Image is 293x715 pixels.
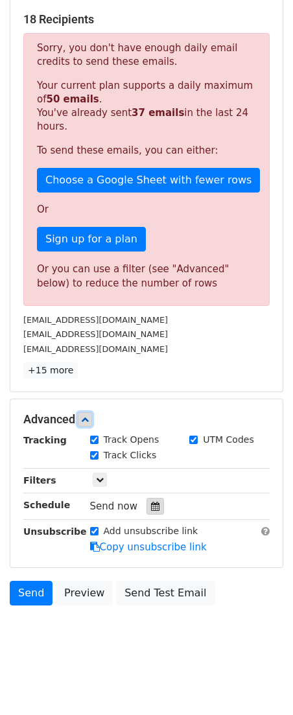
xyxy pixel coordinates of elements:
div: Or you can use a filter (see "Advanced" below) to reduce the number of rows [37,262,256,291]
small: [EMAIL_ADDRESS][DOMAIN_NAME] [23,329,168,339]
strong: Tracking [23,435,67,445]
label: Track Opens [104,433,159,447]
a: +15 more [23,362,78,379]
p: Or [37,203,256,217]
label: Add unsubscribe link [104,524,198,538]
p: To send these emails, you can either: [37,144,256,158]
h5: 18 Recipients [23,12,270,27]
a: Choose a Google Sheet with fewer rows [37,168,260,193]
a: Preview [56,581,113,605]
strong: Filters [23,475,56,486]
p: Sorry, you don't have enough daily email credits to send these emails. [37,41,256,69]
strong: 50 emails [46,93,99,105]
iframe: Chat Widget [228,653,293,715]
p: Your current plan supports a daily maximum of . You've already sent in the last 24 hours. [37,79,256,134]
a: Send [10,581,53,605]
strong: Unsubscribe [23,526,87,537]
small: [EMAIL_ADDRESS][DOMAIN_NAME] [23,315,168,325]
span: Send now [90,500,138,512]
label: UTM Codes [203,433,253,447]
h5: Advanced [23,412,270,427]
a: Send Test Email [116,581,215,605]
a: Sign up for a plan [37,227,146,252]
label: Track Clicks [104,449,157,462]
strong: 37 emails [132,107,184,119]
small: [EMAIL_ADDRESS][DOMAIN_NAME] [23,344,168,354]
strong: Schedule [23,500,70,510]
a: Copy unsubscribe link [90,541,207,553]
